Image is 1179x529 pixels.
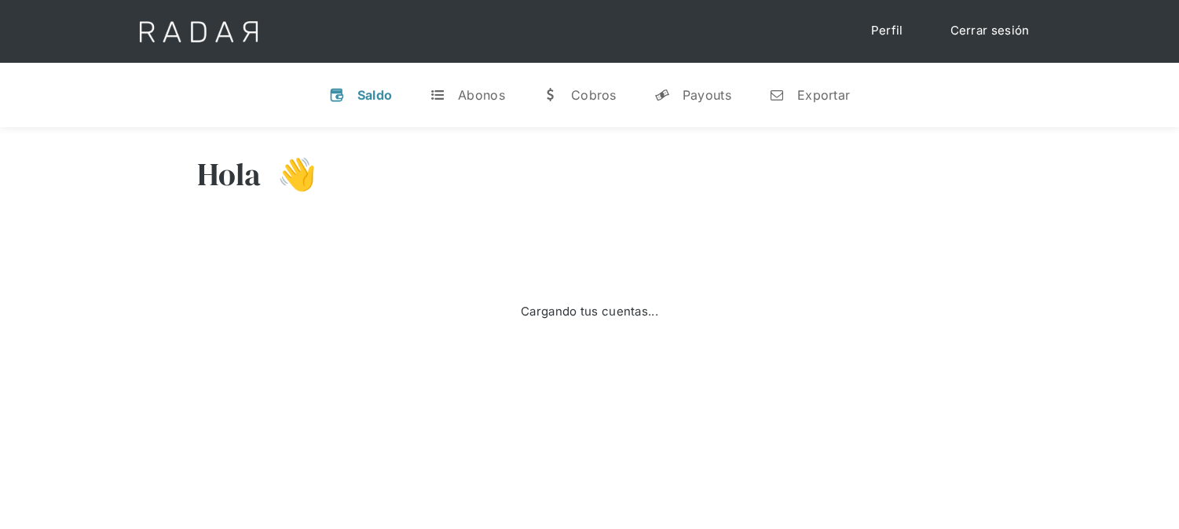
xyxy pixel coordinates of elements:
[797,87,850,103] div: Exportar
[571,87,617,103] div: Cobros
[430,87,445,103] div: t
[521,303,658,321] div: Cargando tus cuentas...
[357,87,393,103] div: Saldo
[855,16,919,46] a: Perfil
[683,87,731,103] div: Payouts
[197,155,262,194] h3: Hola
[458,87,505,103] div: Abonos
[935,16,1045,46] a: Cerrar sesión
[654,87,670,103] div: y
[543,87,558,103] div: w
[329,87,345,103] div: v
[769,87,785,103] div: n
[262,155,317,194] h3: 👋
